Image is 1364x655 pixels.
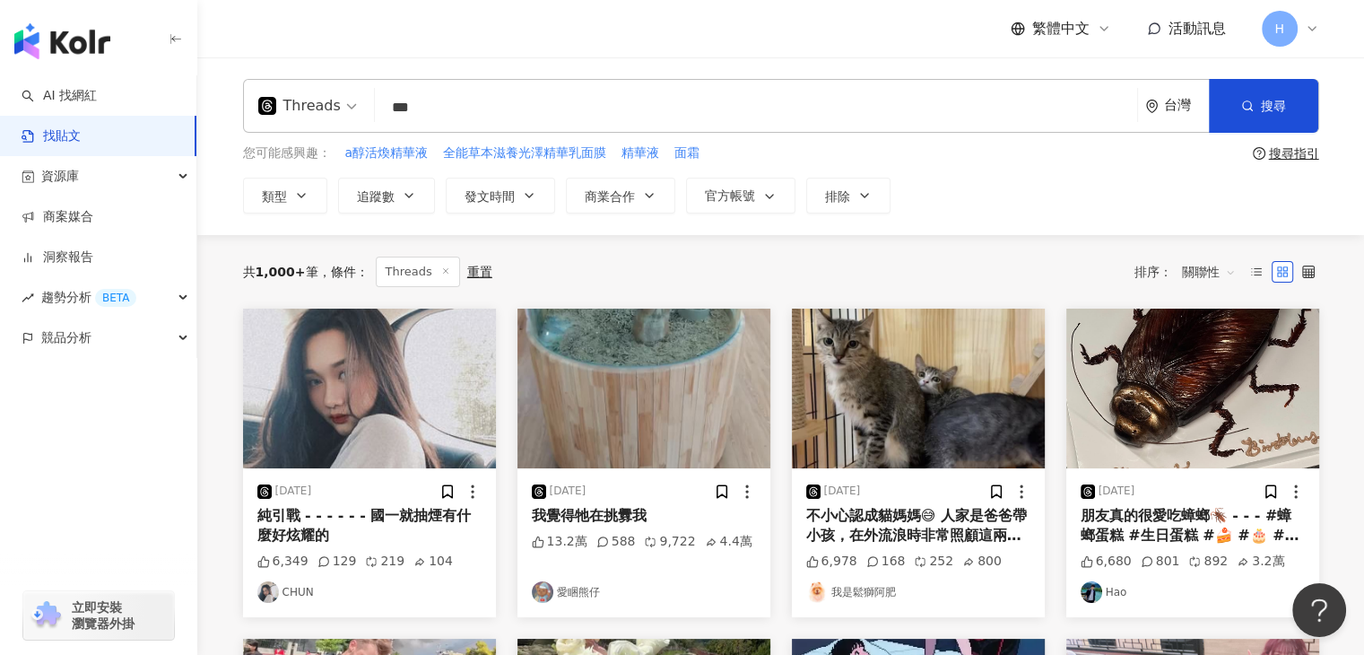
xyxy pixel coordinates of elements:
[338,178,435,214] button: 追蹤數
[243,178,327,214] button: 類型
[357,189,395,204] span: 追蹤數
[22,292,34,304] span: rise
[14,23,110,59] img: logo
[674,144,699,162] span: 面霜
[22,208,93,226] a: 商案媒合
[41,156,79,196] span: 資源庫
[41,277,136,318] span: 趨勢分析
[442,144,607,163] button: 全能草本滋養光澤精華乳面膜
[1269,146,1319,161] div: 搜尋指引
[517,309,770,468] img: post-image
[825,189,850,204] span: 排除
[317,553,357,571] div: 129
[806,581,828,603] img: KOL Avatar
[596,533,636,551] div: 588
[1292,583,1346,637] iframe: Help Scout Beacon - Open
[621,144,660,163] button: 精華液
[705,188,755,203] span: 官方帳號
[962,553,1002,571] div: 800
[1182,258,1236,286] span: 關聯性
[914,553,953,571] div: 252
[1188,553,1228,571] div: 892
[806,553,857,571] div: 6,978
[1099,484,1135,499] div: [DATE]
[1209,79,1318,133] button: 搜尋
[1169,20,1226,37] span: 活動訊息
[1261,99,1286,113] span: 搜尋
[1134,258,1246,286] div: 排序：
[1081,506,1305,546] div: 朋友真的很愛吃蟑螂🪳 - - - #蟑螂蛋糕 #生日蛋糕 #🍰 #🎂 #慶生 #台中蛋糕
[566,178,675,214] button: 商業合作
[686,178,795,214] button: 官方帳號
[532,506,756,526] div: 我覺得牠在挑釁我
[532,581,553,603] img: KOL Avatar
[446,178,555,214] button: 發文時間
[467,265,492,279] div: 重置
[532,533,587,551] div: 13.2萬
[644,533,695,551] div: 9,722
[1145,100,1159,113] span: environment
[345,144,429,162] span: a醇活煥精華液
[1081,581,1305,603] a: KOL AvatarHao
[532,581,756,603] a: KOL Avatar愛睏熊仔
[257,553,308,571] div: 6,349
[413,553,453,571] div: 104
[318,265,369,279] span: 條件 ：
[585,189,635,204] span: 商業合作
[23,591,174,640] a: chrome extension立即安裝 瀏覽器外掛
[29,601,64,630] img: chrome extension
[72,599,135,632] span: 立即安裝 瀏覽器外掛
[1253,147,1265,160] span: question-circle
[443,144,606,162] span: 全能草本滋養光澤精華乳面膜
[1237,553,1284,571] div: 3.2萬
[806,506,1030,546] div: 不小心認成貓媽媽😅 人家是爸爸帶小孩，在外流浪時非常照顧這兩隻幼貓被誤以為是貓媽媽 結果有蛋蛋😳 黑虎斑是小男生 白襪子是小女生 約三個月大 貓爸爸這兩天會送紮
[257,581,279,603] img: KOL Avatar
[243,309,496,468] img: post-image
[1081,581,1102,603] img: KOL Avatar
[1066,309,1319,468] img: post-image
[262,189,287,204] span: 類型
[1032,19,1090,39] span: 繁體中文
[550,484,586,499] div: [DATE]
[806,581,1030,603] a: KOL Avatar我是鬆獅阿肥
[95,289,136,307] div: BETA
[1141,553,1180,571] div: 801
[344,144,430,163] button: a醇活煥精華液
[792,309,1045,468] img: post-image
[275,484,312,499] div: [DATE]
[673,144,700,163] button: 面霜
[243,265,318,279] div: 共 筆
[866,553,906,571] div: 168
[1274,19,1284,39] span: H
[465,189,515,204] span: 發文時間
[806,178,891,214] button: 排除
[621,144,659,162] span: 精華液
[22,87,97,105] a: searchAI 找網紅
[365,553,404,571] div: 219
[258,92,341,120] div: Threads
[1081,553,1132,571] div: 6,680
[824,484,861,499] div: [DATE]
[243,144,331,162] span: 您可能感興趣：
[257,506,482,546] div: 純引戰 - - - - - - 國一就抽煙有什麼好炫耀的
[376,257,460,287] span: Threads
[22,249,93,266] a: 洞察報告
[22,127,81,145] a: 找貼文
[1164,98,1209,113] div: 台灣
[257,581,482,603] a: KOL AvatarCHUN
[41,318,91,358] span: 競品分析
[256,265,306,279] span: 1,000+
[705,533,752,551] div: 4.4萬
